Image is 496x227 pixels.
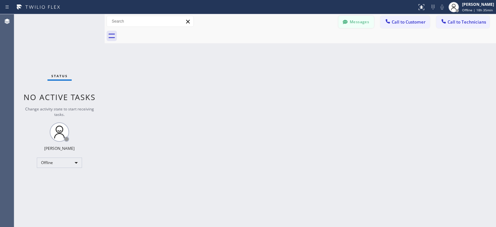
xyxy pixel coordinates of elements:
div: [PERSON_NAME] [462,2,494,7]
div: [PERSON_NAME] [44,146,75,151]
input: Search [107,16,193,26]
div: Offline [37,158,82,168]
span: Call to Customer [392,19,426,25]
button: Messages [338,16,374,28]
span: Call to Technicians [448,19,486,25]
button: Call to Technicians [436,16,490,28]
button: Mute [438,3,447,12]
span: Offline | 18h 35min [462,8,493,12]
span: Status [51,74,68,78]
span: Change activity state to start receiving tasks. [25,106,94,117]
span: No active tasks [24,92,96,102]
button: Call to Customer [380,16,430,28]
